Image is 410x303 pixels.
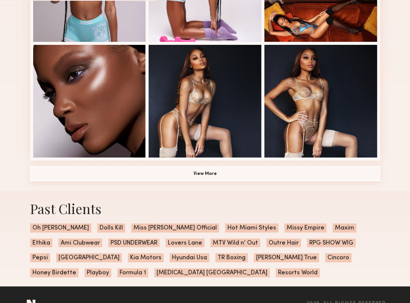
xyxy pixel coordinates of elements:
[84,268,111,277] span: Playboy
[117,268,148,277] span: Formula 1
[166,239,204,248] span: Lovers Lane
[30,200,380,217] div: Past Clients
[266,239,301,248] span: Outre Hair
[154,268,270,277] span: [MEDICAL_DATA] [GEOGRAPHIC_DATA]
[325,253,352,262] span: Cincoro
[307,239,356,248] span: RPG SHOW WIG
[170,253,209,262] span: Hyundai Usa
[225,223,278,233] span: Hot Miami Styles
[215,253,248,262] span: TR Boxing
[58,239,102,248] span: Ami Clubwear
[30,268,78,277] span: Honey Birdette
[108,239,160,248] span: PSD UNDERWEAR
[30,223,91,233] span: Oh [PERSON_NAME]
[97,223,125,233] span: Dolls Kill
[276,268,320,277] span: Resorts World
[254,253,319,262] span: [PERSON_NAME] True
[30,239,52,248] span: Ethika
[128,253,164,262] span: Kia Motors
[30,166,380,181] button: View More
[131,223,219,233] span: Miss [PERSON_NAME] Official
[56,253,122,262] span: [GEOGRAPHIC_DATA]
[210,239,260,248] span: MTV Wild n’ Out
[30,253,50,262] span: Pepsi
[284,223,327,233] span: Missy Empire
[333,223,356,233] span: Maxim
